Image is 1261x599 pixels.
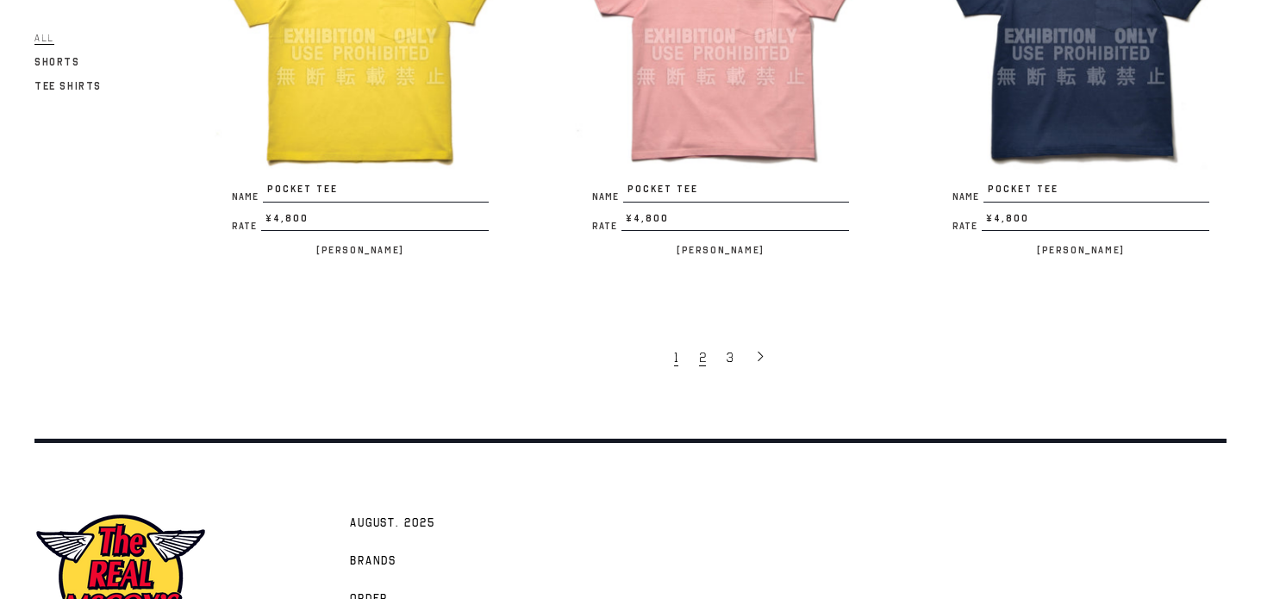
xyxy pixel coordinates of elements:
[952,222,982,231] span: Rate
[34,76,102,97] a: Tee Shirts
[983,182,1209,203] span: POCKET TEE
[592,222,621,231] span: Rate
[690,339,718,375] a: 2
[263,182,489,203] span: POCKET TEE
[592,192,623,202] span: Name
[232,222,261,231] span: Rate
[34,28,54,48] a: All
[34,56,80,68] span: Shorts
[350,553,397,571] span: Brands
[215,240,506,260] p: [PERSON_NAME]
[341,541,406,579] a: Brands
[34,32,54,45] span: All
[727,349,734,366] span: 3
[621,211,849,232] span: ¥4,800
[935,240,1227,260] p: [PERSON_NAME]
[34,80,102,92] span: Tee Shirts
[232,192,263,202] span: Name
[718,339,746,375] a: 3
[575,240,866,260] p: [PERSON_NAME]
[674,349,678,366] span: 1
[623,182,849,203] span: POCKET TEE
[341,503,444,541] a: AUGUST. 2025
[261,211,489,232] span: ¥4,800
[350,515,435,533] span: AUGUST. 2025
[952,192,983,202] span: Name
[699,349,706,366] span: 2
[34,52,80,72] a: Shorts
[982,211,1209,232] span: ¥4,800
